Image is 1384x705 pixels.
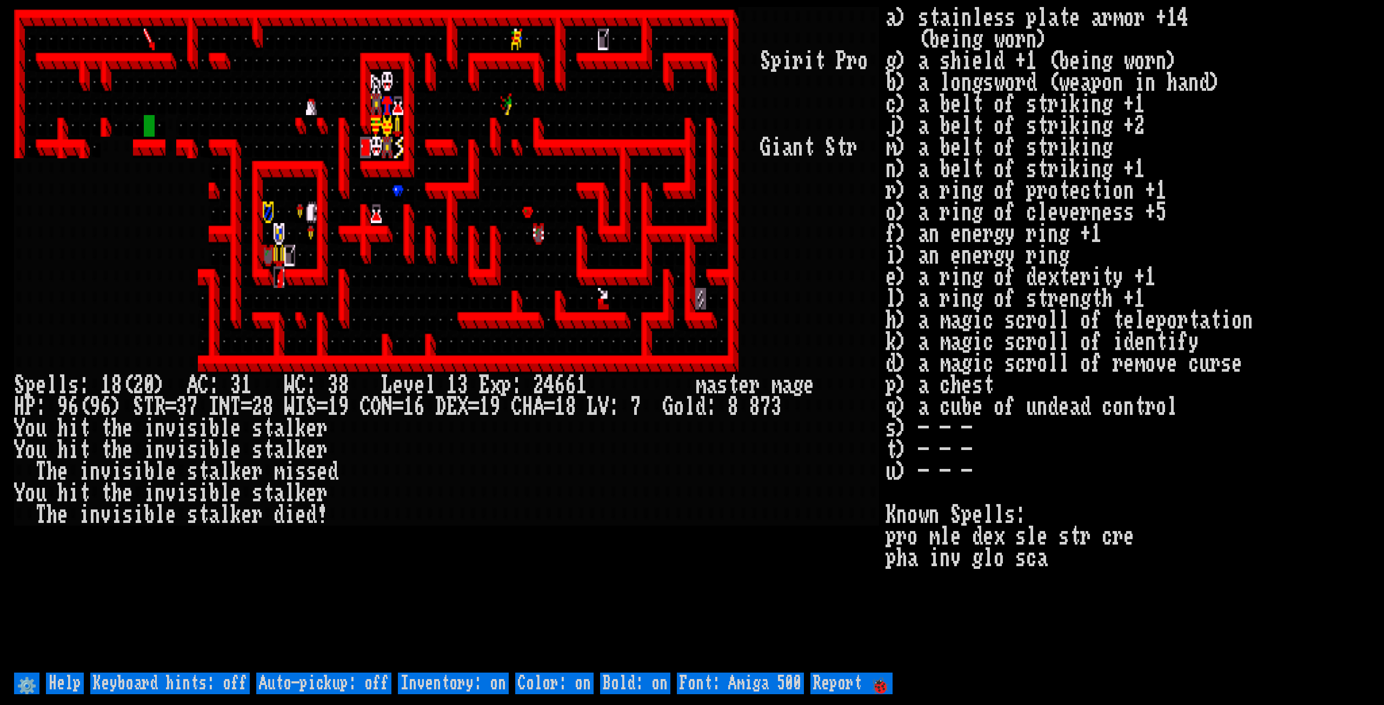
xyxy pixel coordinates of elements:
div: v [403,374,414,396]
div: t [79,418,90,439]
div: W [284,374,295,396]
div: e [414,374,425,396]
div: i [176,482,187,504]
div: i [771,137,782,158]
div: 8 [338,374,349,396]
div: H [14,396,25,418]
div: s [122,504,133,526]
div: v [165,439,176,461]
div: h [57,418,68,439]
div: e [122,418,133,439]
div: m [771,374,782,396]
div: 2 [533,374,544,396]
div: 1 [241,374,252,396]
div: o [25,439,36,461]
div: 1 [479,396,490,418]
input: Bold: on [600,673,670,694]
input: Inventory: on [398,673,509,694]
div: i [198,482,209,504]
div: e [230,439,241,461]
div: l [46,374,57,396]
div: 4 [544,374,555,396]
div: 6 [68,396,79,418]
div: e [241,504,252,526]
div: h [46,504,57,526]
div: t [836,137,847,158]
div: s [306,461,317,482]
div: l [284,439,295,461]
div: u [36,439,46,461]
div: k [295,482,306,504]
div: t [728,374,738,396]
div: r [317,418,328,439]
div: t [263,482,274,504]
div: r [749,374,760,396]
div: S [825,137,836,158]
div: s [187,439,198,461]
div: h [111,439,122,461]
input: Font: Amiga 500 [677,673,804,694]
div: t [79,482,90,504]
div: i [133,504,144,526]
div: e [306,418,317,439]
div: 9 [90,396,101,418]
div: b [209,418,219,439]
div: N [382,396,392,418]
div: 9 [490,396,501,418]
div: i [144,418,155,439]
div: s [122,461,133,482]
div: r [317,482,328,504]
div: l [219,439,230,461]
div: k [295,418,306,439]
input: Keyboard hints: off [90,673,250,694]
div: 6 [101,396,111,418]
div: E [479,374,490,396]
div: = [468,396,479,418]
div: d [306,504,317,526]
div: Y [14,482,25,504]
div: b [209,439,219,461]
div: = [392,396,403,418]
div: b [209,482,219,504]
div: p [771,50,782,72]
div: 2 [252,396,263,418]
div: l [219,504,230,526]
div: t [79,439,90,461]
div: e [57,461,68,482]
div: t [101,482,111,504]
div: S [14,374,25,396]
div: a [706,374,717,396]
div: n [90,504,101,526]
div: u [36,418,46,439]
input: Auto-pickup: off [256,673,391,694]
div: i [144,439,155,461]
div: e [317,461,328,482]
div: l [684,396,695,418]
div: e [230,418,241,439]
div: l [57,374,68,396]
div: = [165,396,176,418]
div: 1 [403,396,414,418]
div: i [79,461,90,482]
div: 6 [555,374,565,396]
div: l [155,461,165,482]
div: l [219,418,230,439]
div: n [155,482,165,504]
div: 9 [338,396,349,418]
div: a [274,439,284,461]
div: 1 [447,374,457,396]
div: r [252,504,263,526]
div: 7 [187,396,198,418]
div: a [209,504,219,526]
div: n [155,418,165,439]
div: l [219,482,230,504]
div: h [111,482,122,504]
div: k [295,439,306,461]
div: i [133,461,144,482]
div: e [122,482,133,504]
div: : [36,396,46,418]
div: a [782,137,793,158]
div: v [165,482,176,504]
div: l [425,374,436,396]
div: e [392,374,403,396]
